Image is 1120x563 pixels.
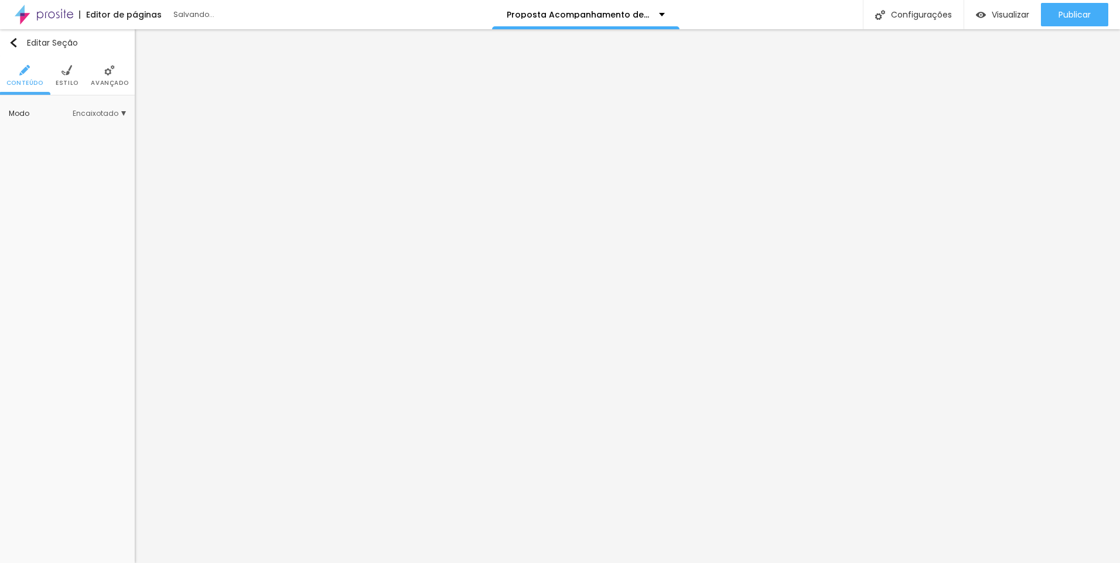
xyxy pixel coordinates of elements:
[964,3,1041,26] button: Visualizar
[56,80,78,86] span: Estilo
[1058,10,1091,19] span: Publicar
[992,10,1029,19] span: Visualizar
[91,80,128,86] span: Avançado
[976,10,986,20] img: view-1.svg
[1041,3,1108,26] button: Publicar
[135,29,1120,563] iframe: Editor
[19,65,30,75] img: Icone
[104,65,115,75] img: Icone
[9,38,78,47] div: Editar Seção
[9,38,18,47] img: Icone
[79,11,162,19] div: Editor de páginas
[9,110,73,117] div: Modo
[507,11,650,19] p: Proposta Acompanhamento de Bebê
[875,10,885,20] img: Icone
[173,11,308,18] div: Salvando...
[6,80,43,86] span: Conteúdo
[62,65,72,75] img: Icone
[73,110,126,117] span: Encaixotado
